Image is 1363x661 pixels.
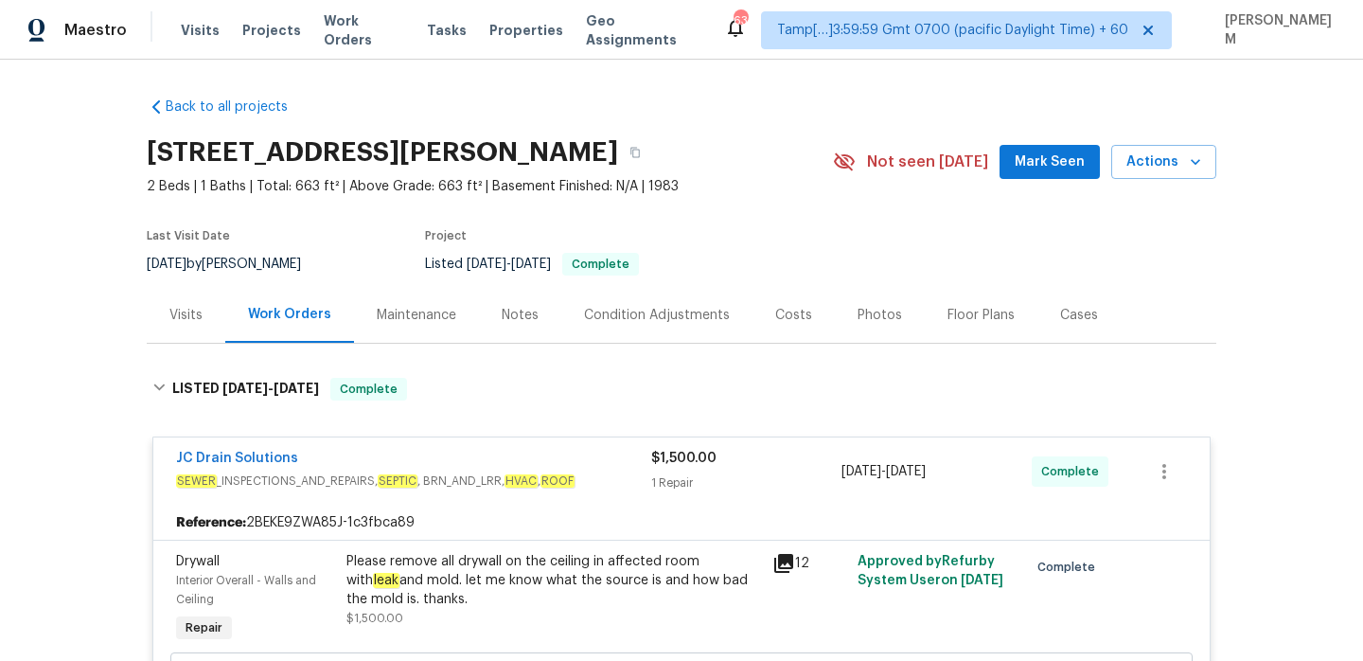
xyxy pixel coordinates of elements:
span: Drywall [176,555,220,568]
span: [PERSON_NAME] M [1217,11,1335,49]
div: Work Orders [248,305,331,324]
div: Condition Adjustments [584,306,730,325]
span: [DATE] [274,382,319,395]
em: ROOF [540,474,575,488]
div: Please remove all drywall on the ceiling in affected room with and mold. let me know what the sou... [346,552,761,609]
span: Complete [1041,462,1106,481]
div: Costs [775,306,812,325]
span: Repair [178,618,230,637]
span: $1,500.00 [346,613,403,624]
h2: [STREET_ADDRESS][PERSON_NAME] [147,143,618,162]
span: - [222,382,319,395]
span: Actions [1126,151,1201,174]
a: JC Drain Solutions [176,452,298,465]
a: Back to all projects [147,98,328,116]
span: Approved by Refurby System User on [858,555,1003,587]
div: 1 Repair [651,473,841,492]
span: Listed [425,258,639,271]
div: Photos [858,306,902,325]
span: Complete [332,380,405,399]
span: Geo Assignments [586,11,701,49]
em: SEWER [176,474,217,488]
span: [DATE] [841,465,881,478]
span: Visits [181,21,220,40]
h6: LISTED [172,378,319,401]
span: _INSPECTIONS_AND_REPAIRS, , BRN_AND_LRR, , [176,472,651,491]
span: Projects [242,21,301,40]
em: HVAC [504,474,538,488]
span: Project [425,230,467,241]
span: Tasks [427,24,467,37]
span: $1,500.00 [651,452,717,465]
div: by [PERSON_NAME] [147,253,324,276]
span: Complete [1037,558,1103,577]
span: Not seen [DATE] [867,152,988,171]
span: Mark Seen [1015,151,1085,174]
div: 12 [772,552,846,575]
div: Notes [502,306,539,325]
span: - [467,258,551,271]
div: Maintenance [377,306,456,325]
span: Maestro [64,21,127,40]
span: [DATE] [222,382,268,395]
span: - [841,462,926,481]
span: Properties [489,21,563,40]
div: Cases [1060,306,1098,325]
em: SEPTIC [378,474,417,488]
span: Last Visit Date [147,230,230,241]
button: Actions [1111,145,1216,180]
b: Reference: [176,513,246,532]
span: Tamp[…]3:59:59 Gmt 0700 (pacific Daylight Time) + 60 [777,21,1128,40]
div: 2BEKE9ZWA85J-1c3fbca89 [153,506,1210,540]
span: [DATE] [886,465,926,478]
span: Complete [564,259,637,270]
div: Floor Plans [947,306,1015,325]
span: Interior Overall - Walls and Ceiling [176,575,316,605]
span: [DATE] [467,258,506,271]
span: [DATE] [961,574,1003,587]
div: 638 [734,11,747,30]
em: leak [373,573,399,588]
span: [DATE] [147,258,186,271]
span: [DATE] [511,258,551,271]
div: LISTED [DATE]-[DATE]Complete [147,359,1216,420]
button: Mark Seen [1000,145,1100,180]
span: Work Orders [324,11,404,49]
div: Visits [169,306,203,325]
span: 2 Beds | 1 Baths | Total: 663 ft² | Above Grade: 663 ft² | Basement Finished: N/A | 1983 [147,177,833,196]
button: Copy Address [618,135,652,170]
